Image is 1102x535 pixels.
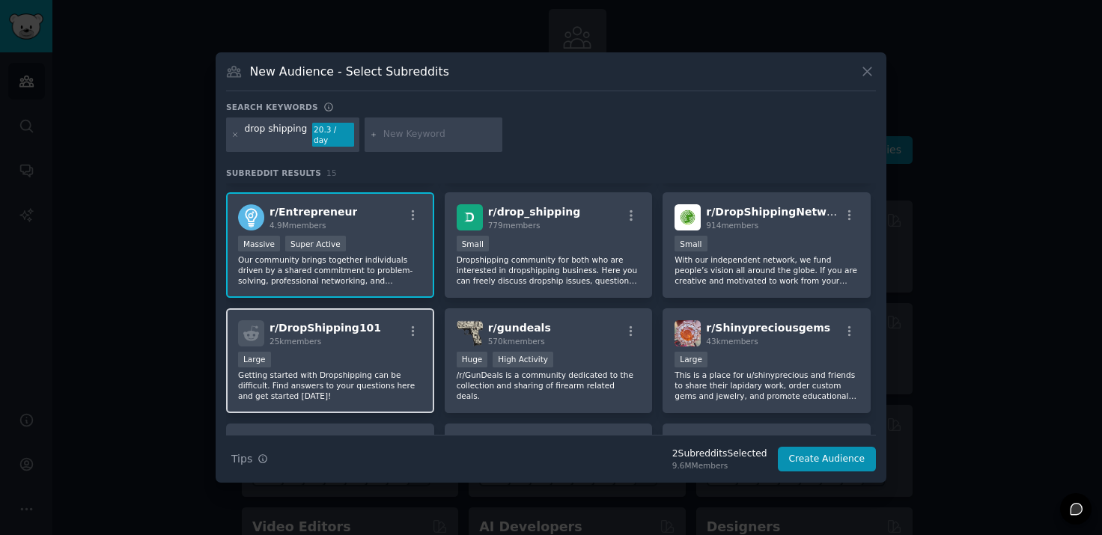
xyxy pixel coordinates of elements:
img: Shinypreciousgems [675,320,701,346]
button: Tips [226,446,273,472]
p: With our independent network, we fund people’s vision all around the globe. If you are creative a... [675,254,859,286]
p: Our community brings together individuals driven by a shared commitment to problem-solving, profe... [238,254,422,286]
div: drop shipping [245,123,308,147]
img: Entrepreneur [238,204,264,230]
div: 2 Subreddit s Selected [672,447,767,461]
p: /r/GunDeals is a community dedicated to the collection and sharing of firearm related deals. [457,370,641,401]
span: 25k members [270,337,321,346]
span: r/ DropShippingNetwork [706,206,846,218]
div: Huge [457,352,488,367]
h3: Search keywords [226,102,318,112]
p: This is a place for u/shinyprecious and friends to share their lapidary work, order custom gems a... [675,370,859,401]
span: r/ Entrepreneur [270,206,357,218]
span: r/ DropShipping101 [270,322,381,334]
div: 9.6M Members [672,460,767,471]
span: 43k members [706,337,758,346]
div: 20.3 / day [312,123,354,147]
img: gundeals [457,320,483,346]
div: Super Active [285,236,346,251]
span: 570k members [488,337,545,346]
button: Create Audience [778,447,877,472]
span: 15 [326,168,337,177]
span: r/ Shinypreciousgems [706,322,830,334]
div: Large [238,352,271,367]
p: Dropshipping community for both who are interested in dropshipping business. Here you can freely ... [457,254,641,286]
span: r/ gundeals [488,322,551,334]
span: 4.9M members [270,221,326,230]
img: DropShippingNetwork [675,204,701,230]
span: r/ drop_shipping [488,206,581,218]
span: 779 members [488,221,541,230]
div: High Activity [493,352,553,367]
div: Small [675,236,707,251]
div: Massive [238,236,280,251]
span: Subreddit Results [226,168,321,178]
div: Small [457,236,489,251]
div: Large [675,352,707,367]
input: New Keyword [383,128,497,141]
h3: New Audience - Select Subreddits [250,64,449,79]
p: Getting started with Dropshipping can be difficult. Find answers to your questions here and get s... [238,370,422,401]
span: 914 members [706,221,758,230]
span: Tips [231,451,252,467]
img: drop_shipping [457,204,483,230]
